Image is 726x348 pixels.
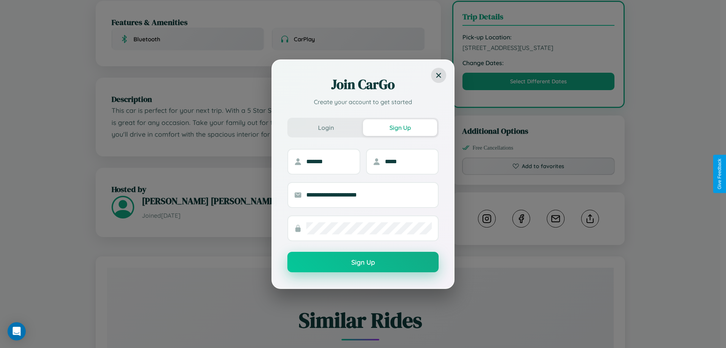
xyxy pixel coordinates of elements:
[287,75,439,94] h2: Join CarGo
[8,322,26,340] div: Open Intercom Messenger
[717,159,722,189] div: Give Feedback
[287,252,439,272] button: Sign Up
[287,97,439,106] p: Create your account to get started
[289,119,363,136] button: Login
[363,119,437,136] button: Sign Up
